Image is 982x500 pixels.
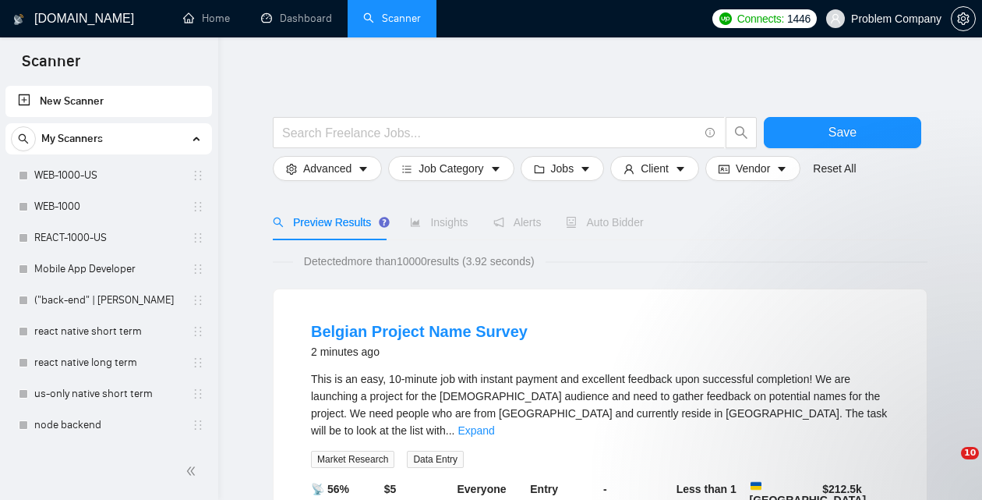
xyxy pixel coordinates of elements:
span: ... [446,424,455,437]
a: react native long term [34,347,182,378]
button: userClientcaret-down [610,156,699,181]
span: caret-down [490,162,501,174]
a: dashboardDashboard [261,12,332,25]
b: $ 212.5k [822,483,862,495]
a: WEB-1000-US [34,160,182,191]
b: Entry [530,483,558,495]
button: search [726,117,757,148]
span: holder [192,419,204,431]
span: robot [566,217,577,228]
span: Scanner [9,50,93,83]
div: Tooltip anchor [377,215,391,229]
span: Connects: [737,10,784,27]
a: Mobile App Developer [34,254,182,285]
a: Expand [457,424,494,437]
button: barsJob Categorycaret-down [388,156,514,181]
span: area-chart [410,217,421,228]
a: mvp [34,441,182,472]
span: search [726,126,756,140]
div: This is an easy, 10-minute job with instant payment and excellent feedback upon successful comple... [311,371,889,439]
span: setting [286,162,297,174]
span: Market Research [311,451,394,468]
b: - [603,483,607,495]
span: This is an easy, 10-minute job with instant payment and excellent feedback upon successful comple... [311,373,887,437]
span: holder [192,232,204,244]
span: 10 [961,447,979,459]
span: holder [192,356,204,369]
a: node backend [34,410,182,441]
a: setting [951,12,976,25]
span: caret-down [675,162,686,174]
img: upwork-logo.png [719,12,732,25]
span: Jobs [551,160,574,177]
img: 🇺🇦 [751,480,761,491]
button: search [11,126,36,151]
button: Save [764,117,921,148]
span: user [623,162,634,174]
a: homeHome [183,12,230,25]
span: holder [192,169,204,182]
span: Insights [410,216,468,229]
span: Detected more than 10000 results (3.92 seconds) [293,253,546,270]
button: idcardVendorcaret-down [705,156,800,181]
img: logo [13,7,24,32]
span: holder [192,294,204,307]
button: setting [951,6,976,31]
span: double-left [185,463,201,479]
span: holder [192,325,204,338]
span: notification [493,217,504,228]
a: Belgian Project Name Survey [311,323,528,340]
span: Client [641,160,669,177]
span: setting [952,12,975,25]
a: WEB-1000 [34,191,182,222]
b: 📡 56% [311,483,349,495]
span: Preview Results [273,216,385,229]
span: Alerts [493,216,542,229]
span: Save [828,122,857,142]
span: info-circle [705,128,715,138]
button: folderJobscaret-down [521,156,605,181]
a: react native short term [34,316,182,347]
span: bars [401,162,412,174]
span: Job Category [419,160,483,177]
a: Reset All [813,160,856,177]
span: caret-down [776,162,787,174]
span: My Scanners [41,123,103,154]
span: Auto Bidder [566,216,643,229]
div: 2 minutes ago [311,342,528,361]
span: Data Entry [407,451,464,468]
b: Everyone [457,483,507,495]
a: ("back-end" | [PERSON_NAME] [34,285,182,316]
span: 1446 [787,10,811,27]
span: caret-down [358,162,369,174]
span: holder [192,263,204,275]
span: holder [192,200,204,213]
b: $ 5 [384,483,397,495]
li: New Scanner [5,86,212,117]
a: searchScanner [363,12,421,25]
span: idcard [719,162,729,174]
span: Vendor [736,160,770,177]
span: holder [192,388,204,400]
a: REACT-1000-US [34,222,182,254]
span: caret-down [580,162,591,174]
iframe: Intercom live chat [929,447,966,484]
input: Search Freelance Jobs... [282,123,698,143]
a: New Scanner [18,86,200,117]
a: us-only native short term [34,378,182,410]
span: search [12,133,35,144]
span: Advanced [303,160,351,177]
button: settingAdvancedcaret-down [273,156,382,181]
span: folder [534,162,545,174]
span: search [273,217,284,228]
span: user [830,13,841,24]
